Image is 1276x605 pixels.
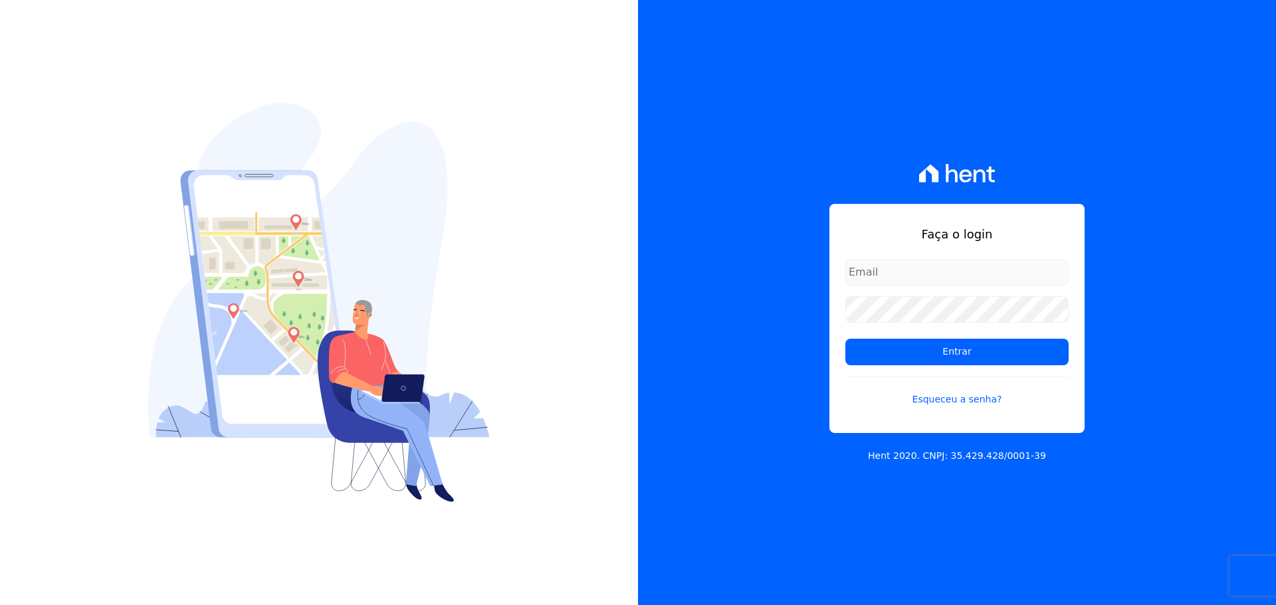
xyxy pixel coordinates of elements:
[868,449,1046,463] p: Hent 2020. CNPJ: 35.429.428/0001-39
[148,103,490,502] img: Login
[845,225,1069,243] h1: Faça o login
[845,339,1069,365] input: Entrar
[845,376,1069,406] a: Esqueceu a senha?
[845,259,1069,286] input: Email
